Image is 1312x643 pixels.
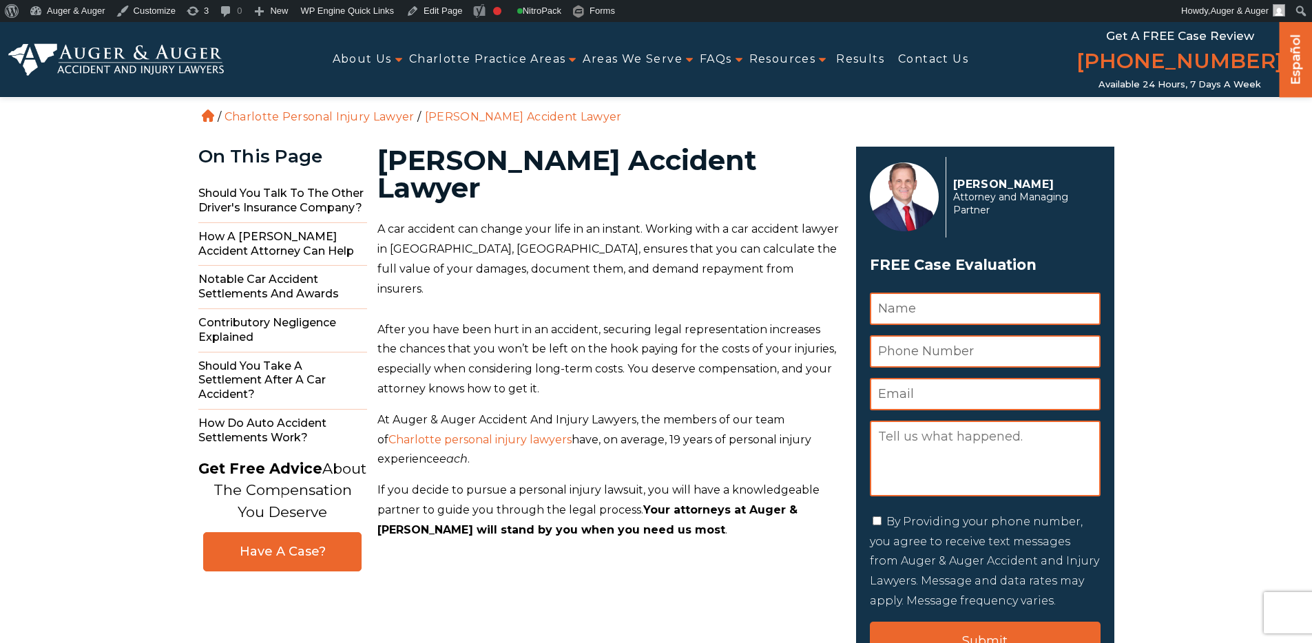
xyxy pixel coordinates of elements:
span: FREE Case Evaluation [870,252,1101,278]
span: A car accident can change your life in an instant. Working with a car accident lawyer in [GEOGRAP... [377,222,839,295]
a: Charlotte Practice Areas [409,44,566,75]
span: Auger & Auger [1210,6,1269,16]
input: Email [870,378,1101,410]
span: After you have been hurt in an accident, securing legal representation increases the chances that... [377,323,836,395]
img: Auger & Auger Accident and Injury Lawyers Logo [8,43,224,76]
input: Phone Number [870,335,1101,368]
p: About The Compensation You Deserve [198,458,366,523]
label: By Providing your phone number, you agree to receive text messages from Auger & Auger Accident an... [870,515,1099,607]
span: How do Auto Accident Settlements Work? [198,410,367,452]
a: Contact Us [898,44,968,75]
input: Name [870,293,1101,325]
span: . [468,452,470,465]
a: About Us [333,44,392,75]
span: Have A Case? [218,544,347,560]
span: If you decide to pursue a personal injury lawsuit, you will have a knowledgeable partner to guide... [377,483,820,516]
a: Resources [749,44,816,75]
a: Español [1285,21,1307,94]
span: have, on average, 19 years of personal injury experience [377,433,811,466]
li: [PERSON_NAME] Accident Lawyer [421,110,625,123]
span: Attorney and Managing Partner [953,191,1093,217]
a: Results [836,44,884,75]
a: Charlotte Personal Injury Lawyer [225,110,415,123]
div: Focus keyphrase not set [493,7,501,15]
span: Available 24 Hours, 7 Days a Week [1098,79,1261,90]
span: Contributory Negligence Explained [198,309,367,352]
p: . [377,481,840,540]
a: FAQs [700,44,732,75]
a: Home [202,109,214,122]
h1: [PERSON_NAME] Accident Lawyer [377,147,840,202]
span: Should You Talk to the Other Driver's Insurance Company? [198,180,367,223]
a: Charlotte personal injury lawyers [388,433,572,446]
a: Areas We Serve [583,44,683,75]
div: On This Page [198,147,367,167]
span: How a [PERSON_NAME] Accident Attorney Can Help [198,223,367,266]
span: Get a FREE Case Review [1106,29,1254,43]
img: Herbert Auger [870,162,939,231]
a: Have A Case? [203,532,362,571]
span: Notable Car Accident Settlements and Awards [198,266,367,309]
span: Should You Take a Settlement After a Car Accident? [198,352,367,410]
p: [PERSON_NAME] [953,178,1093,191]
a: [PHONE_NUMBER] [1076,46,1283,79]
span: each [439,452,468,465]
strong: Get Free Advice [198,460,322,477]
span: At Auger & Auger Accident And Injury Lawyers, the members of our team of [377,413,784,446]
b: Your attorneys at Auger & [PERSON_NAME] will stand by you when you need us most [377,503,798,536]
